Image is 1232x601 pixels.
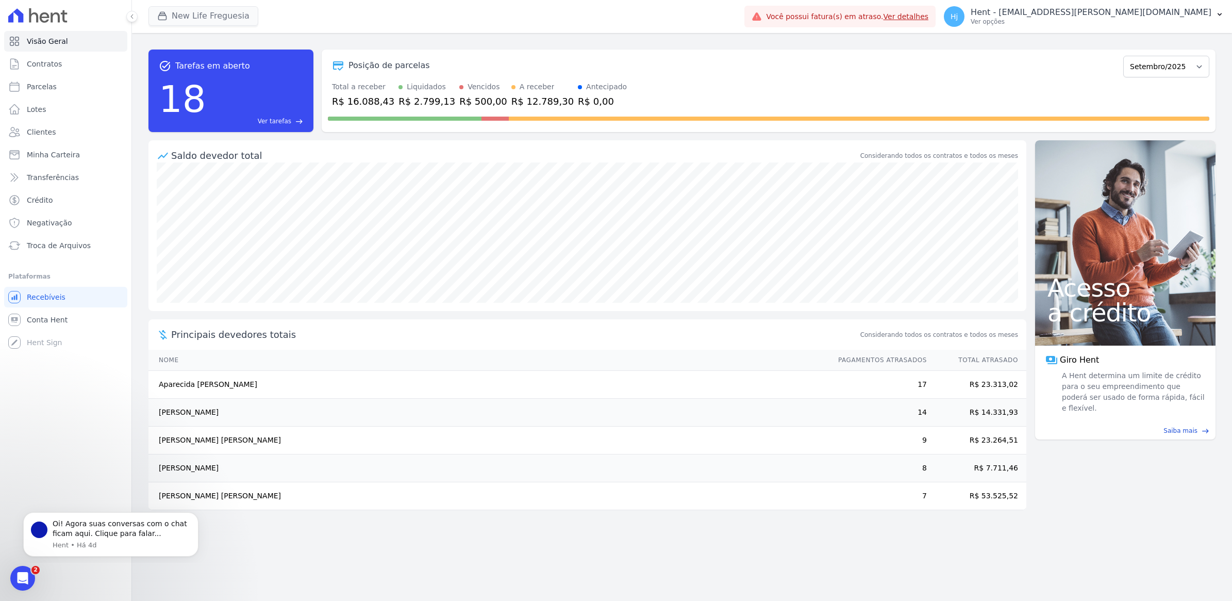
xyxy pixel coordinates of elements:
[860,151,1018,160] div: Considerando todos os contratos e todos os meses
[4,235,127,256] a: Troca de Arquivos
[828,371,927,399] td: 17
[10,566,35,591] iframe: Intercom live chat
[828,454,927,482] td: 8
[586,82,627,92] div: Antecipado
[468,82,500,92] div: Vencidos
[332,94,394,108] div: R$ 16.088,43
[4,213,127,233] a: Negativação
[4,76,127,97] a: Parcelas
[4,287,127,307] a: Recebíveis
[766,11,928,22] span: Você possui fatura(s) em atraso.
[171,149,858,163] div: Saldo devedor total
[828,399,927,427] td: 14
[4,310,127,330] a: Conta Hent
[828,427,927,454] td: 9
[27,218,72,228] span: Negativação
[4,122,127,142] a: Clientes
[1202,427,1209,435] span: east
[27,240,91,251] span: Troca de Arquivos
[407,82,446,92] div: Liquidados
[27,82,57,92] span: Parcelas
[4,167,127,188] a: Transferências
[27,127,56,137] span: Clientes
[148,399,828,427] td: [PERSON_NAME]
[348,59,430,72] div: Posição de parcelas
[148,350,828,371] th: Nome
[27,315,68,325] span: Conta Hent
[971,7,1211,18] p: Hent - [EMAIL_ADDRESS][PERSON_NAME][DOMAIN_NAME]
[27,104,46,115] span: Lotes
[27,36,68,46] span: Visão Geral
[27,59,62,69] span: Contratos
[175,60,250,72] span: Tarefas em aberto
[951,13,958,20] span: Hj
[159,60,171,72] span: task_alt
[258,117,291,126] span: Ver tarefas
[27,150,80,160] span: Minha Carteira
[860,330,1018,339] span: Considerando todos os contratos e todos os meses
[1047,275,1203,300] span: Acesso
[27,172,79,183] span: Transferências
[8,502,214,563] iframe: Intercom notifications mensagem
[295,118,303,125] span: east
[828,482,927,510] td: 7
[148,482,828,510] td: [PERSON_NAME] [PERSON_NAME]
[927,350,1026,371] th: Total Atrasado
[4,99,127,120] a: Lotes
[1041,426,1209,435] a: Saiba mais east
[828,350,927,371] th: Pagamentos Atrasados
[8,270,123,283] div: Plataformas
[927,482,1026,510] td: R$ 53.525,52
[27,292,65,302] span: Recebíveis
[148,6,258,26] button: New Life Freguesia
[148,454,828,482] td: [PERSON_NAME]
[171,328,858,342] span: Principais devedores totais
[332,82,394,92] div: Total a receber
[4,144,127,165] a: Minha Carteira
[4,54,127,74] a: Contratos
[927,454,1026,482] td: R$ 7.711,46
[148,427,828,454] td: [PERSON_NAME] [PERSON_NAME]
[4,190,127,210] a: Crédito
[927,371,1026,399] td: R$ 23.313,02
[511,94,574,108] div: R$ 12.789,30
[927,427,1026,454] td: R$ 23.264,51
[398,94,455,108] div: R$ 2.799,13
[210,117,303,126] a: Ver tarefas east
[148,371,828,399] td: Aparecida [PERSON_NAME]
[1060,370,1205,414] span: A Hent determina um limite de crédito para o seu empreendimento que poderá ser usado de forma ráp...
[1163,426,1197,435] span: Saiba mais
[971,18,1211,26] p: Ver opções
[159,72,206,126] div: 18
[927,399,1026,427] td: R$ 14.331,93
[936,2,1232,31] button: Hj Hent - [EMAIL_ADDRESS][PERSON_NAME][DOMAIN_NAME] Ver opções
[459,94,507,108] div: R$ 500,00
[1060,354,1099,366] span: Giro Hent
[1047,300,1203,325] span: a crédito
[31,566,40,574] span: 2
[27,195,53,205] span: Crédito
[578,94,627,108] div: R$ 0,00
[884,12,929,21] a: Ver detalhes
[520,82,555,92] div: A receber
[4,31,127,52] a: Visão Geral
